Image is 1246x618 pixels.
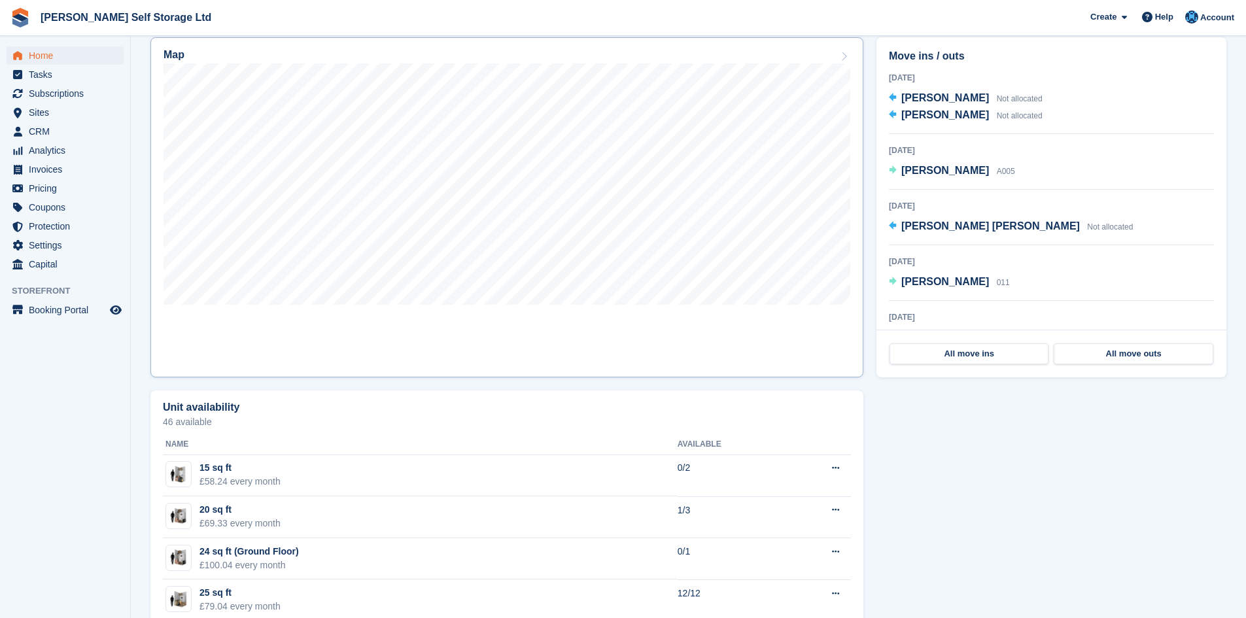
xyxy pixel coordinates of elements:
[997,167,1015,176] span: A005
[7,65,124,84] a: menu
[7,301,124,319] a: menu
[199,545,299,558] div: 24 sq ft (Ground Floor)
[29,141,107,160] span: Analytics
[889,163,1015,180] a: [PERSON_NAME] A005
[7,198,124,216] a: menu
[1090,10,1116,24] span: Create
[997,111,1043,120] span: Not allocated
[29,198,107,216] span: Coupons
[7,103,124,122] a: menu
[889,145,1214,156] div: [DATE]
[29,160,107,179] span: Invoices
[7,236,124,254] a: menu
[7,46,124,65] a: menu
[29,217,107,235] span: Protection
[35,7,216,28] a: [PERSON_NAME] Self Storage Ltd
[901,165,989,176] span: [PERSON_NAME]
[10,8,30,27] img: stora-icon-8386f47178a22dfd0bd8f6a31ec36ba5ce8667c1dd55bd0f319d3a0aa187defe.svg
[1155,10,1173,24] span: Help
[901,276,989,287] span: [PERSON_NAME]
[29,122,107,141] span: CRM
[29,103,107,122] span: Sites
[901,220,1080,232] span: [PERSON_NAME] [PERSON_NAME]
[166,548,191,567] img: 20-sqft-unit.jpg
[163,417,851,426] p: 46 available
[889,72,1214,84] div: [DATE]
[199,517,281,530] div: £69.33 every month
[29,179,107,197] span: Pricing
[29,84,107,103] span: Subscriptions
[29,236,107,254] span: Settings
[7,217,124,235] a: menu
[7,255,124,273] a: menu
[889,274,1010,291] a: [PERSON_NAME] 011
[7,84,124,103] a: menu
[163,402,239,413] h2: Unit availability
[889,256,1214,267] div: [DATE]
[7,179,124,197] a: menu
[199,461,281,475] div: 15 sq ft
[150,37,863,377] a: Map
[29,65,107,84] span: Tasks
[199,475,281,489] div: £58.24 every month
[889,107,1043,124] a: [PERSON_NAME] Not allocated
[890,343,1048,364] a: All move ins
[889,218,1133,235] a: [PERSON_NAME] [PERSON_NAME] Not allocated
[889,200,1214,212] div: [DATE]
[678,434,784,455] th: Available
[164,49,184,61] h2: Map
[901,109,989,120] span: [PERSON_NAME]
[1185,10,1198,24] img: NBT Accounts
[1087,222,1133,232] span: Not allocated
[901,92,989,103] span: [PERSON_NAME]
[12,284,130,298] span: Storefront
[678,538,784,580] td: 0/1
[29,301,107,319] span: Booking Portal
[889,311,1214,323] div: [DATE]
[166,465,191,484] img: 15-sqft-unit.jpg
[29,46,107,65] span: Home
[199,600,281,613] div: £79.04 every month
[7,141,124,160] a: menu
[29,255,107,273] span: Capital
[1200,11,1234,24] span: Account
[678,455,784,496] td: 0/2
[997,278,1010,287] span: 011
[199,558,299,572] div: £100.04 every month
[108,302,124,318] a: Preview store
[997,94,1043,103] span: Not allocated
[199,503,281,517] div: 20 sq ft
[889,48,1214,64] h2: Move ins / outs
[678,496,784,538] td: 1/3
[166,590,191,609] img: 25-sqft-unit.jpg
[7,160,124,179] a: menu
[7,122,124,141] a: menu
[163,434,678,455] th: Name
[166,507,191,526] img: 20-sqft-unit.jpg
[199,586,281,600] div: 25 sq ft
[1054,343,1213,364] a: All move outs
[889,90,1043,107] a: [PERSON_NAME] Not allocated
